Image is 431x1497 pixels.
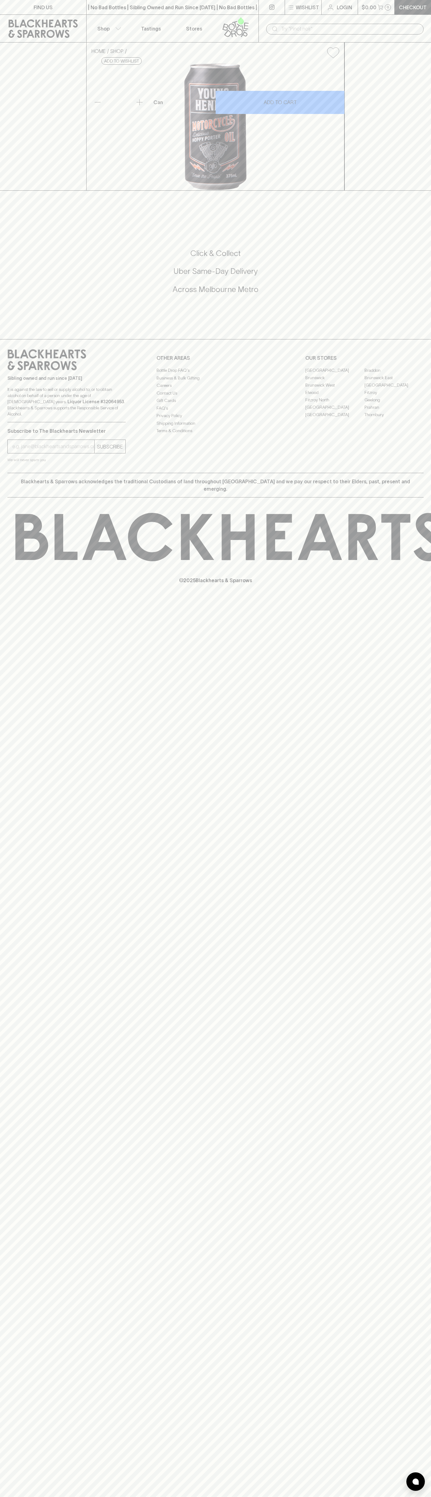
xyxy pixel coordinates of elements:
div: Call to action block [7,224,424,327]
a: [GEOGRAPHIC_DATA] [364,381,424,389]
a: Business & Bulk Gifting [157,374,275,382]
a: Prahran [364,404,424,411]
a: Braddon [364,367,424,374]
p: Blackhearts & Sparrows acknowledges the traditional Custodians of land throughout [GEOGRAPHIC_DAT... [12,478,419,493]
a: SHOP [110,48,124,54]
a: [GEOGRAPHIC_DATA] [305,404,364,411]
button: Add to wishlist [101,57,142,65]
img: 52302.png [87,63,344,190]
h5: Across Melbourne Metro [7,284,424,294]
p: Can [153,99,163,106]
p: Wishlist [296,4,319,11]
p: Checkout [399,4,427,11]
img: bubble-icon [413,1479,419,1485]
a: FAQ's [157,404,275,412]
p: Sibling owned and run since [DATE] [7,375,126,381]
a: Bottle Drop FAQ's [157,367,275,374]
a: Brunswick East [364,374,424,381]
p: Login [337,4,352,11]
a: Brunswick [305,374,364,381]
a: Stores [173,15,216,42]
button: SUBSCRIBE [95,440,125,453]
a: Geelong [364,396,424,404]
a: HOME [91,48,106,54]
p: OUR STORES [305,354,424,362]
p: $0.00 [362,4,376,11]
p: 0 [387,6,389,9]
p: ADD TO CART [264,99,297,106]
p: Shop [97,25,110,32]
p: Stores [186,25,202,32]
p: Tastings [141,25,161,32]
p: We will never spam you [7,457,126,463]
strong: Liquor License #32064953 [67,399,124,404]
a: Thornbury [364,411,424,418]
a: Fitzroy [364,389,424,396]
a: Contact Us [157,389,275,397]
h5: Uber Same-Day Delivery [7,266,424,276]
p: OTHER AREAS [157,354,275,362]
button: Shop [87,15,130,42]
a: Privacy Policy [157,412,275,420]
p: FIND US [34,4,53,11]
p: It is against the law to sell or supply alcohol to, or to obtain alcohol on behalf of a person un... [7,386,126,417]
a: Brunswick West [305,381,364,389]
p: Subscribe to The Blackhearts Newsletter [7,427,126,435]
a: [GEOGRAPHIC_DATA] [305,411,364,418]
a: Elwood [305,389,364,396]
p: SUBSCRIBE [97,443,123,450]
a: Gift Cards [157,397,275,404]
input: e.g. jane@blackheartsandsparrows.com.au [12,442,94,452]
a: Tastings [129,15,173,42]
a: Fitzroy North [305,396,364,404]
a: Shipping Information [157,420,275,427]
a: Careers [157,382,275,389]
div: Can [151,96,215,108]
button: Add to wishlist [325,45,342,61]
input: Try "Pinot noir" [281,24,419,34]
h5: Click & Collect [7,248,424,258]
a: Terms & Conditions [157,427,275,435]
a: [GEOGRAPHIC_DATA] [305,367,364,374]
button: ADD TO CART [216,91,344,114]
